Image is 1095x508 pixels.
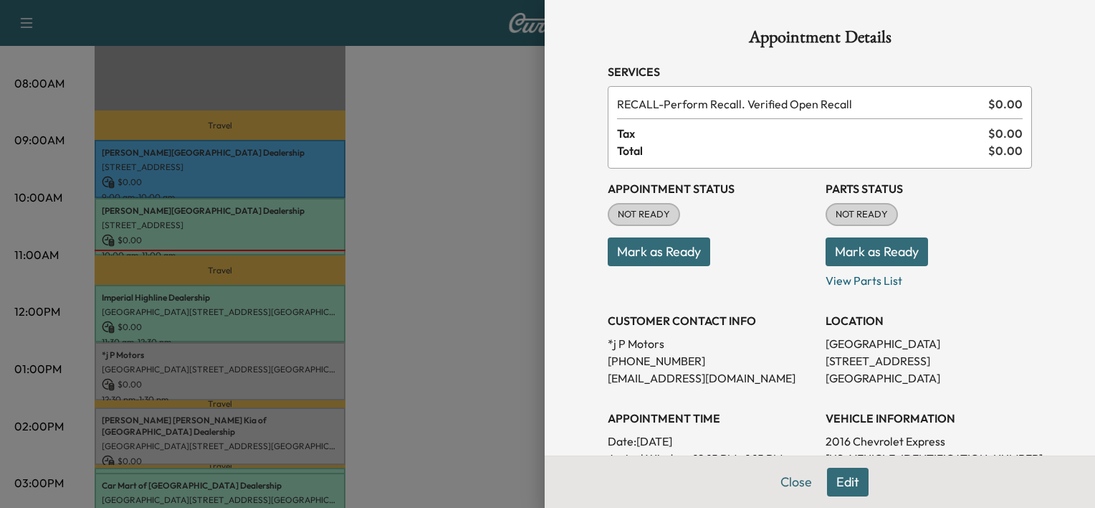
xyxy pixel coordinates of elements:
h3: VEHICLE INFORMATION [826,410,1032,427]
span: Tax [617,125,988,142]
span: NOT READY [827,207,896,222]
button: Mark as Ready [826,237,928,266]
p: [PHONE_NUMBER] [608,352,814,370]
p: [US_VEHICLE_IDENTIFICATION_NUMBER] [826,450,1032,467]
span: $ 0.00 [988,95,1023,113]
span: $ 0.00 [988,142,1023,159]
h3: APPOINTMENT TIME [608,410,814,427]
h3: Services [608,63,1032,80]
span: Perform Recall. Verified Open Recall [617,95,982,113]
h3: Appointment Status [608,180,814,197]
span: Total [617,142,988,159]
span: 12:15 PM - 1:15 PM [694,450,783,467]
h1: Appointment Details [608,29,1032,52]
span: $ 0.00 [988,125,1023,142]
p: 2016 Chevrolet Express [826,433,1032,450]
p: Arrival Window: [608,450,814,467]
button: Mark as Ready [608,237,710,266]
p: View Parts List [826,266,1032,289]
button: Edit [827,468,869,497]
p: [EMAIL_ADDRESS][DOMAIN_NAME] [608,370,814,387]
p: [GEOGRAPHIC_DATA][STREET_ADDRESS][GEOGRAPHIC_DATA] [826,335,1032,387]
span: NOT READY [609,207,679,222]
h3: Parts Status [826,180,1032,197]
h3: CUSTOMER CONTACT INFO [608,312,814,329]
p: *j P Motors [608,335,814,352]
p: Date: [DATE] [608,433,814,450]
h3: LOCATION [826,312,1032,329]
button: Close [771,468,821,497]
